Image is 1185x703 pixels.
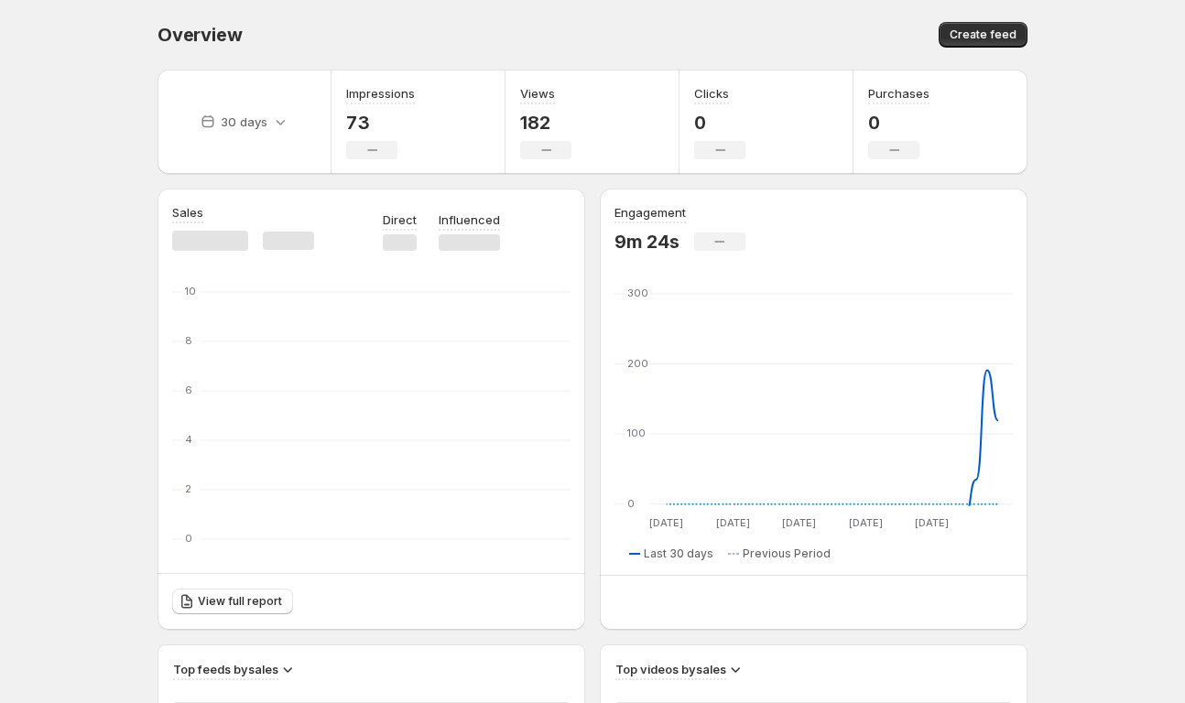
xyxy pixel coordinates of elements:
[614,231,679,253] p: 9m 24s
[939,22,1027,48] button: Create feed
[627,427,646,439] text: 100
[627,497,635,510] text: 0
[172,589,293,614] a: View full report
[743,546,831,561] span: Previous Period
[950,27,1016,42] span: Create feed
[520,84,555,103] h3: Views
[185,482,191,495] text: 2
[849,517,883,530] text: [DATE]
[627,287,648,299] text: 300
[868,84,930,103] h3: Purchases
[198,594,282,609] span: View full report
[185,285,196,297] text: 10
[614,203,686,222] h3: Engagement
[346,84,415,103] h3: Impressions
[185,334,192,347] text: 8
[915,517,949,530] text: [DATE]
[383,211,417,229] p: Direct
[221,113,267,131] p: 30 days
[649,517,683,530] text: [DATE]
[520,112,571,134] p: 182
[173,660,278,678] h3: Top feeds by sales
[644,546,713,561] span: Last 30 days
[716,517,750,530] text: [DATE]
[172,203,203,222] h3: Sales
[158,24,242,46] span: Overview
[694,112,745,134] p: 0
[782,517,816,530] text: [DATE]
[185,433,192,446] text: 4
[627,357,648,370] text: 200
[185,532,192,545] text: 0
[615,660,726,678] h3: Top videos by sales
[868,112,930,134] p: 0
[439,211,500,229] p: Influenced
[346,112,415,134] p: 73
[185,384,192,396] text: 6
[694,84,729,103] h3: Clicks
